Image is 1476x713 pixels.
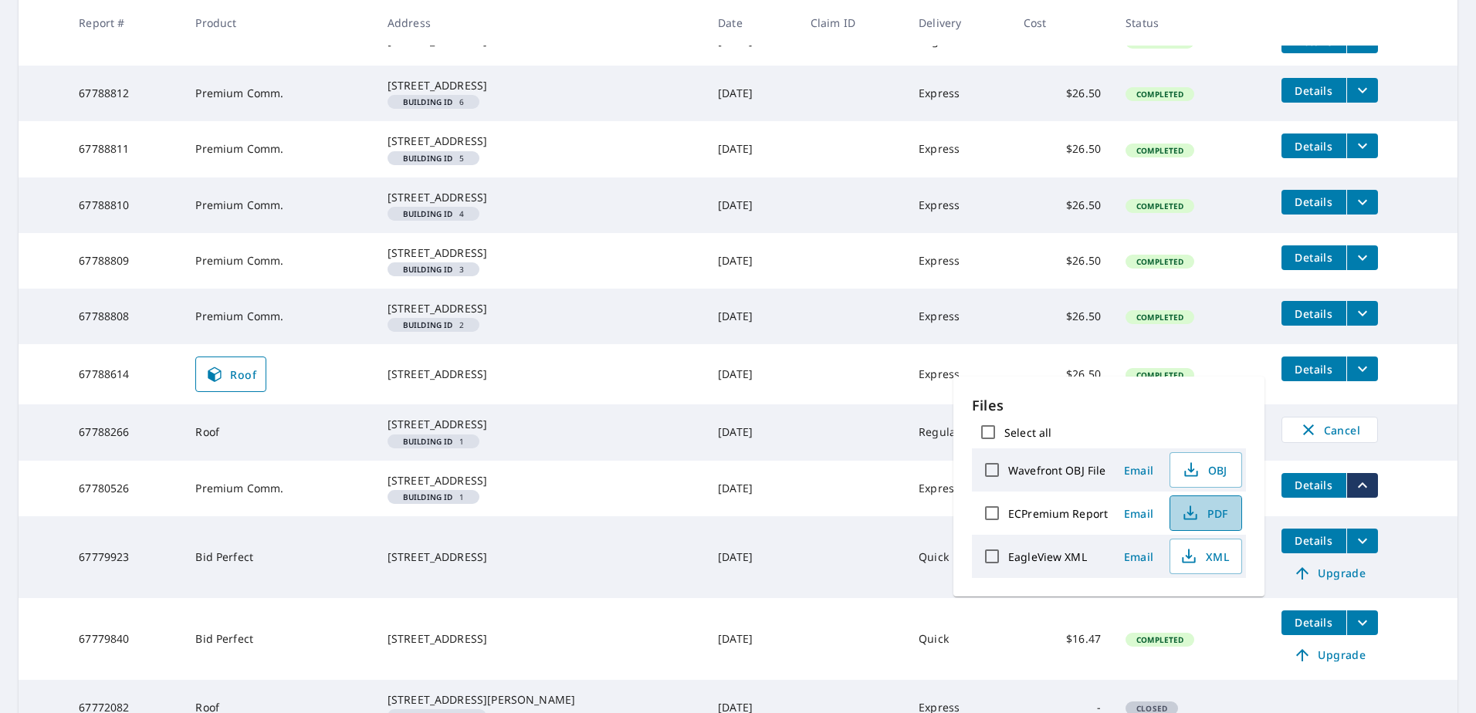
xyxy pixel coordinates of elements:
[388,133,693,149] div: [STREET_ADDRESS]
[1291,533,1337,548] span: Details
[388,245,693,261] div: [STREET_ADDRESS]
[388,473,693,488] div: [STREET_ADDRESS]
[205,365,256,384] span: Roof
[1120,506,1157,521] span: Email
[403,210,453,218] em: Building ID
[706,66,798,121] td: [DATE]
[66,344,183,404] td: 67788614
[1346,245,1378,270] button: filesDropdownBtn-67788809
[66,598,183,680] td: 67779840
[1011,233,1113,289] td: $26.50
[906,233,1011,289] td: Express
[1281,301,1346,326] button: detailsBtn-67788808
[1011,289,1113,344] td: $26.50
[1281,356,1346,381] button: detailsBtn-67788614
[66,121,183,177] td: 67788811
[1011,177,1113,233] td: $26.50
[706,461,798,516] td: [DATE]
[1291,646,1369,664] span: Upgrade
[1281,190,1346,215] button: detailsBtn-67788810
[394,98,473,106] span: 6
[183,66,374,121] td: Premium Comm.
[1008,549,1087,564] label: EagleView XML
[388,631,693,647] div: [STREET_ADDRESS]
[1281,610,1346,635] button: detailsBtn-67779840
[1170,495,1242,531] button: PDF
[1291,139,1337,154] span: Details
[906,66,1011,121] td: Express
[388,78,693,93] div: [STREET_ADDRESS]
[66,461,183,516] td: 67780526
[183,233,374,289] td: Premium Comm.
[1011,66,1113,121] td: $26.50
[183,598,374,680] td: Bid Perfect
[1180,461,1229,479] span: OBJ
[906,461,1011,516] td: Express
[1127,89,1193,100] span: Completed
[183,461,374,516] td: Premium Comm.
[1346,610,1378,635] button: filesDropdownBtn-67779840
[403,321,453,329] em: Building ID
[706,289,798,344] td: [DATE]
[706,177,798,233] td: [DATE]
[1180,504,1229,522] span: PDF
[1127,634,1193,645] span: Completed
[1281,473,1346,498] button: detailsBtn-67780526
[1114,545,1163,569] button: Email
[906,598,1011,680] td: Quick
[1291,250,1337,265] span: Details
[394,493,473,501] span: 1
[394,438,473,445] span: 1
[1008,506,1108,521] label: ECPremium Report
[183,404,374,460] td: Roof
[706,233,798,289] td: [DATE]
[706,404,798,460] td: [DATE]
[1291,478,1337,492] span: Details
[906,404,1011,460] td: Regular
[403,493,453,501] em: Building ID
[1346,473,1378,498] button: filesDropdownBtn-67780526
[394,321,473,329] span: 2
[906,289,1011,344] td: Express
[66,516,183,598] td: 67779923
[403,265,453,273] em: Building ID
[706,121,798,177] td: [DATE]
[1170,539,1242,574] button: XML
[1281,417,1378,443] button: Cancel
[1127,145,1193,156] span: Completed
[1127,256,1193,267] span: Completed
[394,210,473,218] span: 4
[1281,133,1346,158] button: detailsBtn-67788811
[388,367,693,382] div: [STREET_ADDRESS]
[66,289,183,344] td: 67788808
[403,438,453,445] em: Building ID
[1004,425,1051,440] label: Select all
[1011,121,1113,177] td: $26.50
[1127,201,1193,211] span: Completed
[1281,643,1378,667] a: Upgrade
[183,121,374,177] td: Premium Comm.
[1291,615,1337,630] span: Details
[394,154,473,162] span: 5
[183,516,374,598] td: Bid Perfect
[1114,502,1163,525] button: Email
[66,177,183,233] td: 67788810
[1180,547,1229,566] span: XML
[195,356,266,392] a: Roof
[66,404,183,460] td: 67788266
[706,516,798,598] td: [DATE]
[66,66,183,121] td: 67788812
[1291,362,1337,377] span: Details
[183,177,374,233] td: Premium Comm.
[906,121,1011,177] td: Express
[1346,78,1378,103] button: filesDropdownBtn-67788812
[1120,549,1157,564] span: Email
[1011,598,1113,680] td: $16.47
[1291,306,1337,321] span: Details
[1114,458,1163,482] button: Email
[1127,312,1193,323] span: Completed
[403,154,453,162] em: Building ID
[394,265,473,273] span: 3
[972,395,1246,416] p: Files
[403,98,453,106] em: Building ID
